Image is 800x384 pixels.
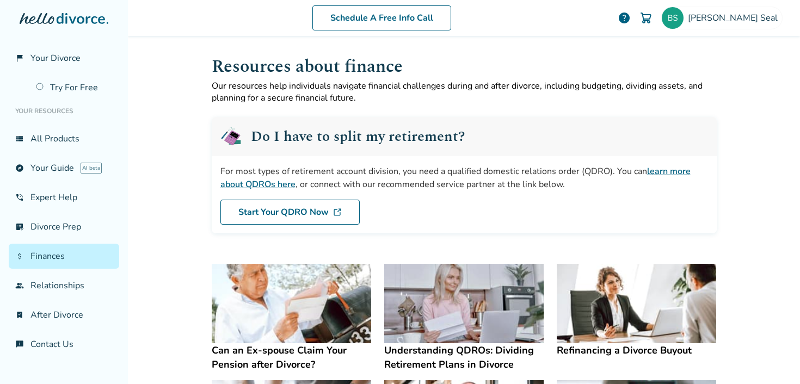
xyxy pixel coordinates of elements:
[15,193,24,202] span: phone_in_talk
[557,264,716,358] a: Refinancing a Divorce BuyoutRefinancing a Divorce Buyout
[30,52,81,64] span: Your Divorce
[639,11,653,24] img: Cart
[15,311,24,319] span: bookmark_check
[15,54,24,63] span: flag_2
[384,264,544,344] img: Understanding QDROs: Dividing Retirement Plans in Divorce
[333,208,342,216] img: DL
[212,264,371,372] a: Can an Ex-spouse Claim Your Pension after Divorce?Can an Ex-spouse Claim Your Pension after Divorce?
[15,134,24,143] span: view_list
[251,129,465,144] h2: Do I have to split my retirement?
[212,80,717,104] p: Our resources help individuals navigate financial challenges during and after divorce, including ...
[9,244,119,269] a: attach_moneyFinances
[220,200,360,225] a: Start Your QDRO Now
[15,281,24,290] span: group
[746,332,800,384] iframe: Chat Widget
[220,126,242,147] img: QDRO
[384,343,544,371] h4: Understanding QDROs: Dividing Retirement Plans in Divorce
[212,264,371,344] img: Can an Ex-spouse Claim Your Pension after Divorce?
[212,343,371,371] h4: Can an Ex-spouse Claim Your Pension after Divorce?
[15,164,24,172] span: explore
[9,46,119,71] a: flag_2Your Divorce
[212,53,717,80] h1: Resources about finance
[9,126,119,151] a: view_listAll Products
[220,165,708,191] div: For most types of retirement account division, you need a qualified domestic relations order (QDR...
[15,252,24,261] span: attach_money
[557,343,716,357] h4: Refinancing a Divorce Buyout
[9,302,119,327] a: bookmark_checkAfter Divorce
[9,214,119,239] a: list_alt_checkDivorce Prep
[9,273,119,298] a: groupRelationships
[312,5,451,30] a: Schedule A Free Info Call
[384,264,544,372] a: Understanding QDROs: Dividing Retirement Plans in DivorceUnderstanding QDROs: Dividing Retirement...
[9,185,119,210] a: phone_in_talkExpert Help
[557,264,716,344] img: Refinancing a Divorce Buyout
[688,12,782,24] span: [PERSON_NAME] Seal
[9,332,119,357] a: chat_infoContact Us
[618,11,631,24] a: help
[81,163,102,174] span: AI beta
[9,156,119,181] a: exploreYour GuideAI beta
[9,100,119,122] li: Your Resources
[29,75,119,100] a: Try For Free
[15,340,24,349] span: chat_info
[15,222,24,231] span: list_alt_check
[662,7,684,29] img: beth.a.seal@gmail.com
